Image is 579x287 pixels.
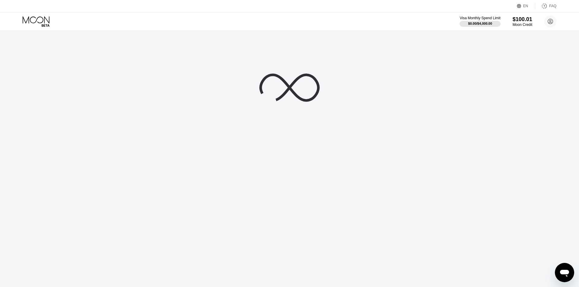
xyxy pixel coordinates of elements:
[513,16,532,23] div: $100.01
[535,3,556,9] div: FAQ
[555,263,574,282] iframe: Button to launch messaging window
[517,3,535,9] div: EN
[460,16,500,20] div: Visa Monthly Spend Limit
[460,16,500,27] div: Visa Monthly Spend Limit$0.00/$4,000.00
[468,22,492,25] div: $0.00 / $4,000.00
[549,4,556,8] div: FAQ
[513,23,532,27] div: Moon Credit
[513,16,532,27] div: $100.01Moon Credit
[523,4,528,8] div: EN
